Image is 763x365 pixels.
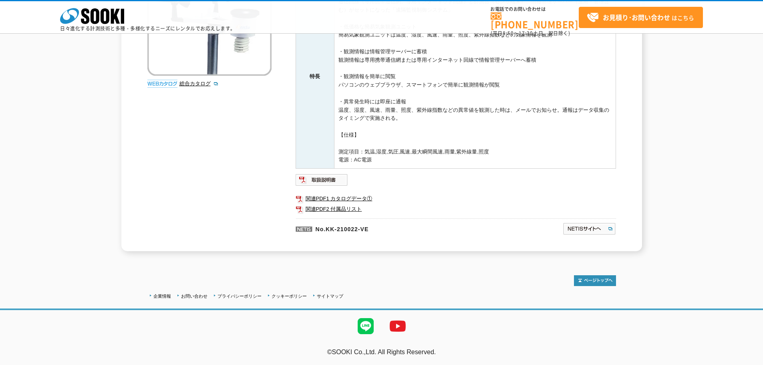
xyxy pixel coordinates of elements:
a: 企業情報 [153,294,171,298]
a: サイトマップ [317,294,343,298]
img: LINE [350,310,382,342]
strong: お見積り･お問い合わせ [603,12,670,22]
a: 取扱説明書 [296,179,348,185]
p: No.KK-210022-VE [296,218,485,238]
a: [PHONE_NUMBER] [491,12,579,29]
img: NETISサイトへ [563,222,616,235]
p: 日々進化する計測技術と多種・多様化するニーズにレンタルでお応えします。 [60,26,236,31]
span: 8:50 [503,30,514,37]
a: お見積り･お問い合わせはこちら [579,7,703,28]
img: トップページへ [574,275,616,286]
a: 関連PDF2 付属品リスト [296,204,616,214]
img: webカタログ [147,80,177,88]
a: クッキーポリシー [272,294,307,298]
span: 17:30 [519,30,533,37]
span: (平日 ～ 土日、祝日除く) [491,30,570,37]
a: プライバシーポリシー [217,294,262,298]
a: テストMail [732,357,763,364]
a: 総合カタログ [179,81,219,87]
span: はこちら [587,12,694,24]
img: 取扱説明書 [296,173,348,186]
span: お電話でのお問い合わせは [491,7,579,12]
img: YouTube [382,310,414,342]
a: お問い合わせ [181,294,207,298]
a: 関連PDF1 カタログデータ① [296,194,616,204]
